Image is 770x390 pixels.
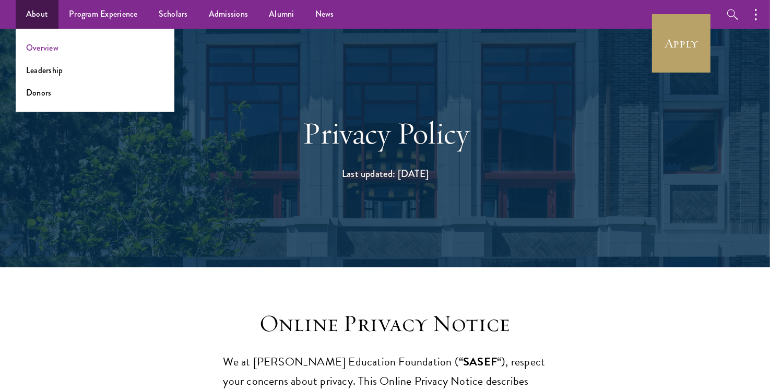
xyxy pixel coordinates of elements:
[223,309,547,338] h3: Online Privacy Notice
[205,165,565,182] h1: Last updated: [DATE]
[652,14,710,73] a: Apply
[223,353,464,370] span: We at [PERSON_NAME] Education Foundation (“
[205,114,565,152] h1: Privacy Policy
[26,64,63,76] a: Leadership
[463,353,497,370] b: SASEF
[26,42,58,54] a: Overview
[26,87,52,99] a: Donors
